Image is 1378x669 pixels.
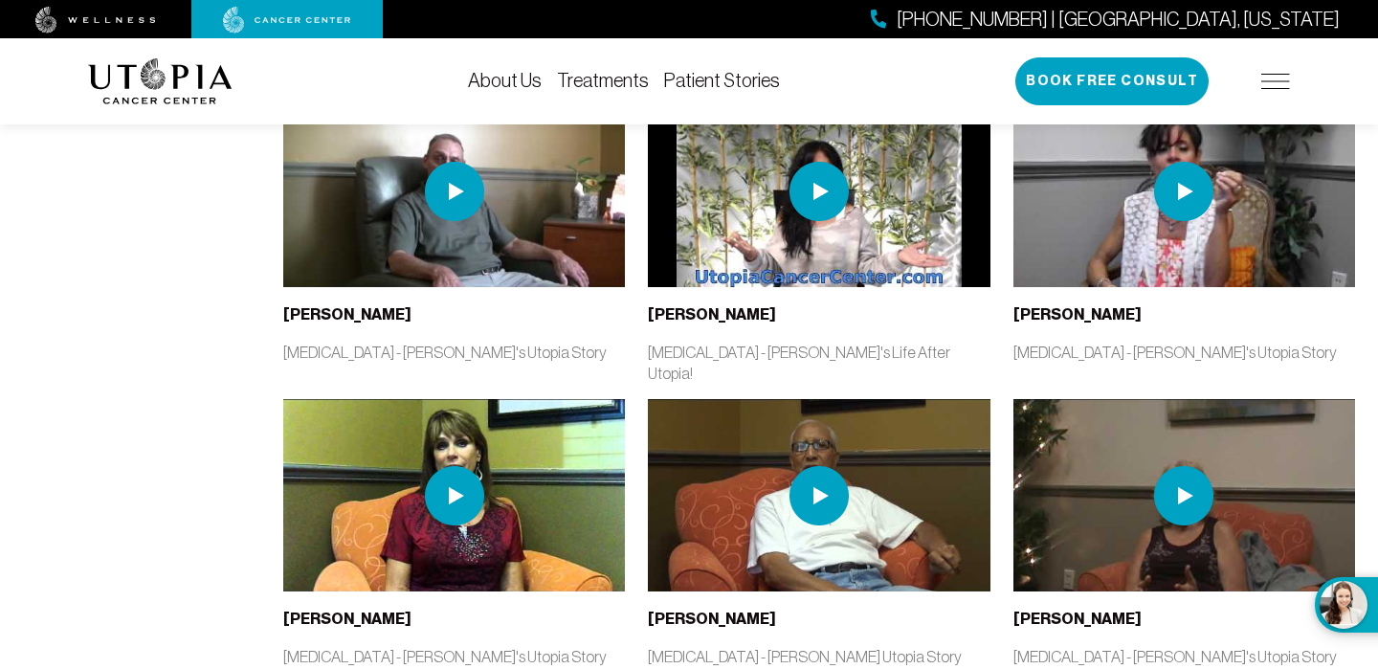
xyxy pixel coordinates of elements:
img: thumbnail [648,95,989,287]
img: thumbnail [283,95,625,287]
img: play icon [789,162,849,221]
a: [PHONE_NUMBER] | [GEOGRAPHIC_DATA], [US_STATE] [871,6,1340,33]
img: cancer center [223,7,351,33]
b: [PERSON_NAME] [648,610,776,628]
button: Book Free Consult [1015,57,1209,105]
img: play icon [789,466,849,525]
p: [MEDICAL_DATA] - [PERSON_NAME]'s Utopia Story [283,646,625,667]
p: [MEDICAL_DATA] - [PERSON_NAME]'s Utopia Story [1013,646,1355,667]
img: thumbnail [648,399,989,591]
img: logo [88,58,233,104]
img: wellness [35,7,156,33]
img: icon-hamburger [1261,74,1290,89]
span: [PHONE_NUMBER] | [GEOGRAPHIC_DATA], [US_STATE] [897,6,1340,33]
p: [MEDICAL_DATA] - [PERSON_NAME] Utopia Story [648,646,989,667]
img: play icon [1154,162,1213,221]
b: [PERSON_NAME] [283,610,411,628]
a: About Us [468,70,542,91]
img: thumbnail [283,399,625,591]
b: [PERSON_NAME] [283,305,411,323]
img: play icon [425,162,484,221]
a: Treatments [557,70,649,91]
img: play icon [1154,466,1213,525]
p: [MEDICAL_DATA] - [PERSON_NAME]'s Utopia Story [283,342,625,363]
img: play icon [425,466,484,525]
img: thumbnail [1013,95,1355,287]
p: [MEDICAL_DATA] - [PERSON_NAME]'s Life After Utopia! [648,342,989,384]
b: [PERSON_NAME] [648,305,776,323]
img: thumbnail [1013,399,1355,591]
a: Patient Stories [664,70,780,91]
p: [MEDICAL_DATA] - [PERSON_NAME]'s Utopia Story [1013,342,1355,363]
b: [PERSON_NAME] [1013,610,1142,628]
b: [PERSON_NAME] [1013,305,1142,323]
